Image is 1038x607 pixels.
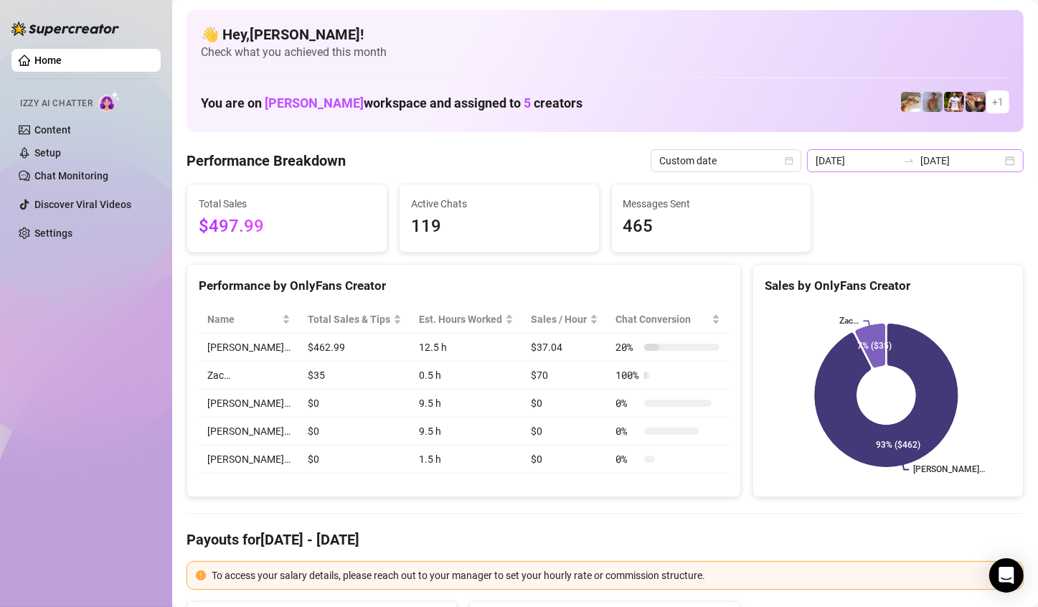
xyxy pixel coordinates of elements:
[265,95,364,110] span: [PERSON_NAME]
[212,568,1014,583] div: To access your salary details, please reach out to your manager to set your hourly rate or commis...
[522,446,607,474] td: $0
[522,418,607,446] td: $0
[98,91,121,112] img: AI Chatter
[966,92,986,112] img: Osvaldo
[199,446,299,474] td: [PERSON_NAME]…
[34,199,131,210] a: Discover Viral Videos
[903,155,915,166] span: to
[839,316,859,326] text: Zac…
[607,306,728,334] th: Chat Conversion
[299,362,410,390] td: $35
[419,311,502,327] div: Est. Hours Worked
[615,451,638,467] span: 0 %
[531,311,587,327] span: Sales / Hour
[410,390,522,418] td: 9.5 h
[34,124,71,136] a: Content
[201,44,1009,60] span: Check what you achieved this month
[615,311,708,327] span: Chat Conversion
[410,446,522,474] td: 1.5 h
[207,311,279,327] span: Name
[623,213,800,240] span: 465
[199,418,299,446] td: [PERSON_NAME]…
[34,55,62,66] a: Home
[199,196,375,212] span: Total Sales
[299,418,410,446] td: $0
[923,92,943,112] img: Joey
[615,367,638,383] span: 100 %
[410,334,522,362] td: 12.5 h
[34,147,61,159] a: Setup
[34,227,72,239] a: Settings
[410,418,522,446] td: 9.5 h
[199,276,729,296] div: Performance by OnlyFans Creator
[920,153,1002,169] input: End date
[308,311,390,327] span: Total Sales & Tips
[901,92,921,112] img: Zac
[299,446,410,474] td: $0
[765,276,1011,296] div: Sales by OnlyFans Creator
[199,390,299,418] td: [PERSON_NAME]…
[816,153,897,169] input: Start date
[623,196,800,212] span: Messages Sent
[944,92,964,112] img: Hector
[201,24,1009,44] h4: 👋 Hey, [PERSON_NAME] !
[299,334,410,362] td: $462.99
[522,306,607,334] th: Sales / Hour
[187,530,1024,550] h4: Payouts for [DATE] - [DATE]
[522,334,607,362] td: $37.04
[410,362,522,390] td: 0.5 h
[903,155,915,166] span: swap-right
[411,213,588,240] span: 119
[659,150,793,171] span: Custom date
[299,390,410,418] td: $0
[199,306,299,334] th: Name
[196,570,206,580] span: exclamation-circle
[992,94,1004,110] span: + 1
[34,170,108,182] a: Chat Monitoring
[201,95,582,111] h1: You are on workspace and assigned to creators
[522,390,607,418] td: $0
[199,213,375,240] span: $497.99
[187,151,346,171] h4: Performance Breakdown
[785,156,793,165] span: calendar
[913,465,985,475] text: [PERSON_NAME]…
[299,306,410,334] th: Total Sales & Tips
[989,558,1024,593] div: Open Intercom Messenger
[199,362,299,390] td: Zac…
[524,95,531,110] span: 5
[615,395,638,411] span: 0 %
[20,97,93,110] span: Izzy AI Chatter
[411,196,588,212] span: Active Chats
[615,423,638,439] span: 0 %
[199,334,299,362] td: [PERSON_NAME]…
[615,339,638,355] span: 20 %
[11,22,119,36] img: logo-BBDzfeDw.svg
[522,362,607,390] td: $70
